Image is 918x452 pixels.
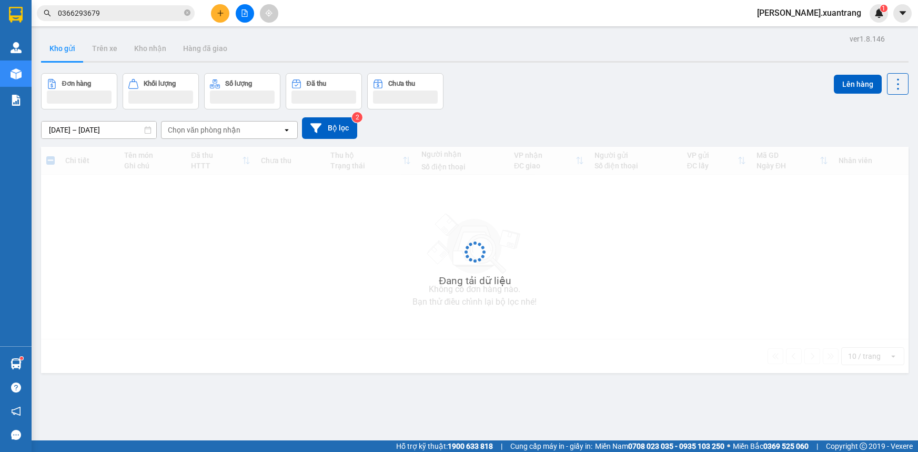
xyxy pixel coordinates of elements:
[595,440,724,452] span: Miền Nam
[84,36,126,61] button: Trên xe
[860,443,867,450] span: copyright
[11,406,21,416] span: notification
[175,36,236,61] button: Hàng đã giao
[880,5,887,12] sup: 1
[850,33,885,45] div: ver 1.8.146
[286,73,362,109] button: Đã thu
[352,112,362,123] sup: 2
[58,7,182,19] input: Tìm tên, số ĐT hoặc mã đơn
[882,5,885,12] span: 1
[11,383,21,393] span: question-circle
[11,68,22,79] img: warehouse-icon
[388,80,415,87] div: Chưa thu
[439,273,511,289] div: Đang tải dữ liệu
[44,9,51,17] span: search
[448,442,493,450] strong: 1900 633 818
[307,80,326,87] div: Đã thu
[628,442,724,450] strong: 0708 023 035 - 0935 103 250
[265,9,273,17] span: aim
[11,42,22,53] img: warehouse-icon
[874,8,884,18] img: icon-new-feature
[217,9,224,17] span: plus
[20,357,23,360] sup: 1
[42,122,156,138] input: Select a date range.
[184,9,190,16] span: close-circle
[11,430,21,440] span: message
[204,73,280,109] button: Số lượng
[168,125,240,135] div: Chọn văn phòng nhận
[123,73,199,109] button: Khối lượng
[367,73,443,109] button: Chưa thu
[126,36,175,61] button: Kho nhận
[834,75,882,94] button: Lên hàng
[763,442,809,450] strong: 0369 525 060
[241,9,248,17] span: file-add
[62,80,91,87] div: Đơn hàng
[9,7,23,23] img: logo-vxr
[211,4,229,23] button: plus
[236,4,254,23] button: file-add
[11,358,22,369] img: warehouse-icon
[733,440,809,452] span: Miền Bắc
[816,440,818,452] span: |
[898,8,907,18] span: caret-down
[184,8,190,18] span: close-circle
[501,440,502,452] span: |
[11,95,22,106] img: solution-icon
[727,444,730,448] span: ⚪️
[225,80,252,87] div: Số lượng
[749,6,870,19] span: [PERSON_NAME].xuantrang
[144,80,176,87] div: Khối lượng
[510,440,592,452] span: Cung cấp máy in - giấy in:
[41,73,117,109] button: Đơn hàng
[396,440,493,452] span: Hỗ trợ kỹ thuật:
[893,4,912,23] button: caret-down
[260,4,278,23] button: aim
[302,117,357,139] button: Bộ lọc
[283,126,291,134] svg: open
[41,36,84,61] button: Kho gửi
